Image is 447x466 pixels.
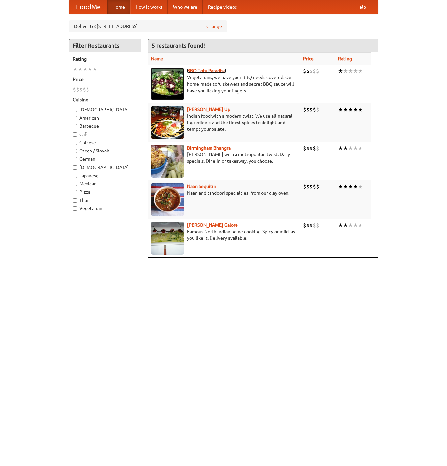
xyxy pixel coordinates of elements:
[152,42,205,49] ng-pluralize: 5 restaurants found!
[313,106,316,113] li: $
[343,106,348,113] li: ★
[73,190,77,194] input: Pizza
[73,205,138,212] label: Vegetarian
[151,222,184,255] img: currygalore.jpg
[338,222,343,229] li: ★
[151,190,298,196] p: Naan and tandoori specialties, from our clay oven.
[73,131,138,138] label: Cafe
[79,86,83,93] li: $
[358,222,363,229] li: ★
[151,151,298,164] p: [PERSON_NAME] with a metropolitan twist. Daily specials. Dine-in or takeaway, you choose.
[73,96,138,103] h5: Cuisine
[348,106,353,113] li: ★
[151,68,184,100] img: tofuparadise.jpg
[343,222,348,229] li: ★
[313,222,316,229] li: $
[83,66,87,73] li: ★
[316,145,319,152] li: $
[83,86,86,93] li: $
[73,165,77,170] input: [DEMOGRAPHIC_DATA]
[306,68,310,75] li: $
[303,183,306,190] li: $
[306,183,310,190] li: $
[343,183,348,190] li: ★
[310,183,313,190] li: $
[73,206,77,211] input: Vegetarian
[343,68,348,75] li: ★
[73,174,77,178] input: Japanese
[130,0,168,14] a: How it works
[151,106,184,139] img: curryup.jpg
[168,0,203,14] a: Who we are
[310,106,313,113] li: $
[310,145,313,152] li: $
[73,123,138,129] label: Barbecue
[69,0,107,14] a: FoodMe
[92,66,97,73] li: ★
[353,222,358,229] li: ★
[151,145,184,178] img: bhangra.jpg
[73,86,76,93] li: $
[348,145,353,152] li: ★
[73,56,138,62] h5: Rating
[151,113,298,132] p: Indian food with a modern twist. We use all-natural ingredients and the finest spices to delight ...
[316,183,319,190] li: $
[73,106,138,113] label: [DEMOGRAPHIC_DATA]
[76,86,79,93] li: $
[69,39,141,52] h4: Filter Restaurants
[348,222,353,229] li: ★
[316,68,319,75] li: $
[73,189,138,195] label: Pizza
[353,145,358,152] li: ★
[187,145,231,151] a: Birmingham Bhangra
[358,106,363,113] li: ★
[151,56,163,61] a: Name
[73,66,78,73] li: ★
[338,145,343,152] li: ★
[358,68,363,75] li: ★
[73,149,77,153] input: Czech / Slovak
[358,183,363,190] li: ★
[338,106,343,113] li: ★
[107,0,130,14] a: Home
[351,0,371,14] a: Help
[338,56,352,61] a: Rating
[73,172,138,179] label: Japanese
[73,157,77,161] input: German
[316,106,319,113] li: $
[73,116,77,120] input: American
[151,74,298,94] p: Vegetarians, we have your BBQ needs covered. Our home-made tofu skewers and secret BBQ sauce will...
[310,68,313,75] li: $
[78,66,83,73] li: ★
[69,20,227,32] div: Deliver to: [STREET_ADDRESS]
[303,145,306,152] li: $
[73,124,77,128] input: Barbecue
[306,106,310,113] li: $
[73,197,138,204] label: Thai
[87,66,92,73] li: ★
[313,68,316,75] li: $
[73,115,138,121] label: American
[343,145,348,152] li: ★
[73,141,77,145] input: Chinese
[206,23,222,30] a: Change
[303,56,314,61] a: Price
[73,148,138,154] label: Czech / Slovak
[353,183,358,190] li: ★
[187,222,238,228] b: [PERSON_NAME] Galore
[187,68,226,73] b: BBQ Tofu Paradise
[187,107,230,112] b: [PERSON_NAME] Up
[73,180,138,187] label: Mexican
[306,145,310,152] li: $
[313,183,316,190] li: $
[187,184,216,189] a: Naan Sequitur
[310,222,313,229] li: $
[73,139,138,146] label: Chinese
[353,68,358,75] li: ★
[73,132,77,137] input: Cafe
[73,76,138,83] h5: Price
[316,222,319,229] li: $
[348,68,353,75] li: ★
[151,183,184,216] img: naansequitur.jpg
